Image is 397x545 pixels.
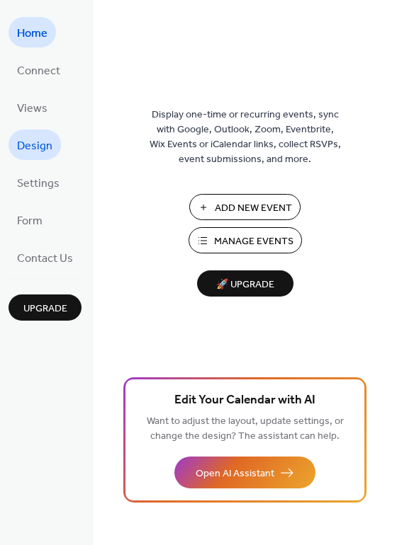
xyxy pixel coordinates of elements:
a: Home [9,17,56,47]
span: Connect [17,60,60,82]
span: Edit Your Calendar with AI [174,391,315,411]
span: Settings [17,173,60,195]
span: Contact Us [17,248,73,270]
span: Want to adjust the layout, update settings, or change the design? The assistant can help. [147,412,344,446]
span: Open AI Assistant [196,466,274,481]
a: Contact Us [9,242,82,272]
button: 🚀 Upgrade [197,270,293,297]
button: Manage Events [189,227,302,253]
span: Manage Events [214,234,293,249]
a: Design [9,130,61,160]
button: Upgrade [9,294,82,321]
a: Connect [9,54,69,85]
a: Form [9,205,51,235]
span: Upgrade [23,302,67,316]
span: Add New Event [215,201,292,216]
span: Design [17,135,52,157]
span: Views [17,98,47,120]
span: Home [17,23,47,45]
span: Form [17,210,43,232]
a: Views [9,92,56,122]
button: Open AI Assistant [174,457,315,488]
span: Display one-time or recurring events, sync with Google, Outlook, Zoom, Eventbrite, Wix Events or ... [150,108,341,167]
a: Settings [9,167,68,197]
span: 🚀 Upgrade [206,275,285,294]
button: Add New Event [189,194,301,220]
